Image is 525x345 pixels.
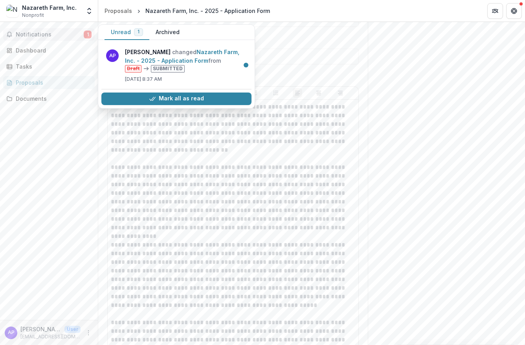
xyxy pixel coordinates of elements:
a: Nazareth Farm, Inc. - 2025 - Application Form [125,49,239,64]
a: Proposals [3,76,95,89]
div: Proposals [16,78,88,87]
div: Nazareth Farm, Inc. [22,4,77,12]
button: Get Help [506,3,522,19]
a: Documents [3,92,95,105]
p: [EMAIL_ADDRESS][DOMAIN_NAME] [20,333,81,340]
button: Unread [105,25,149,40]
a: Proposals [101,5,135,16]
a: Dashboard [3,44,95,57]
button: Align Left [293,88,302,98]
button: Open entity switcher [84,3,95,19]
span: Notifications [16,31,84,38]
div: Tasks [16,62,88,71]
p: changed from [125,48,247,73]
button: Ordered List [271,88,281,98]
button: Archived [149,25,186,40]
a: Tasks [3,60,95,73]
button: Align Center [314,88,323,98]
button: More [84,328,93,338]
div: Documents [16,94,88,103]
img: Nazareth Farm, Inc. [6,5,19,17]
div: Proposals [105,7,132,15]
p: [PERSON_NAME] [20,325,61,333]
span: Nonprofit [22,12,44,19]
button: Notifications1 [3,28,95,41]
div: Dashboard [16,46,88,54]
p: User [64,326,81,333]
button: Partners [487,3,503,19]
button: Mark all as read [101,93,251,105]
button: Align Right [336,88,345,98]
nav: breadcrumb [101,5,273,16]
div: Nazareth Farm, Inc. - 2025 - Application Form [145,7,270,15]
span: 1 [84,31,92,38]
div: Allyson Petry [8,330,15,335]
span: 1 [138,29,140,34]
